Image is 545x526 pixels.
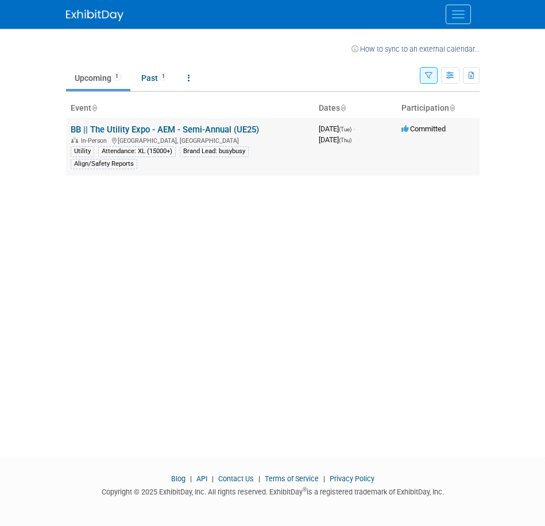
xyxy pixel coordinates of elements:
th: Dates [314,99,397,118]
th: Event [66,99,314,118]
a: Contact Us [218,474,254,483]
sup: ® [303,486,307,493]
span: 1 [159,72,168,81]
div: Utility [71,146,94,157]
span: [DATE] [319,124,355,133]
a: API [196,474,207,483]
div: Attendance: XL (15000+) [98,146,176,157]
a: Past1 [133,67,177,89]
div: [GEOGRAPHIC_DATA], [GEOGRAPHIC_DATA] [71,135,310,145]
a: Upcoming1 [66,67,130,89]
span: [DATE] [319,135,351,144]
div: Align/Safety Reports [71,159,137,169]
span: (Tue) [339,126,351,133]
a: BB || The Utility Expo - AEM - Semi-Annual (UE25) [71,124,259,135]
a: Terms of Service [265,474,319,483]
span: | [320,474,328,483]
img: ExhibitDay [66,10,123,21]
a: How to sync to an external calendar... [351,45,480,53]
span: In-Person [81,137,110,145]
a: Sort by Participation Type [449,103,455,112]
a: Blog [171,474,185,483]
img: In-Person Event [71,137,78,143]
span: | [187,474,195,483]
a: Sort by Start Date [340,103,346,112]
a: Sort by Event Name [91,103,97,112]
span: 1 [112,72,122,81]
span: - [353,124,355,133]
div: Brand Lead: busybusy [180,146,249,157]
span: Committed [401,124,446,133]
button: Menu [446,5,471,24]
span: (Thu) [339,137,351,143]
th: Participation [397,99,480,118]
div: Copyright © 2025 ExhibitDay, Inc. All rights reserved. ExhibitDay is a registered trademark of Ex... [66,484,480,497]
span: | [256,474,263,483]
span: | [209,474,217,483]
a: Privacy Policy [330,474,374,483]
